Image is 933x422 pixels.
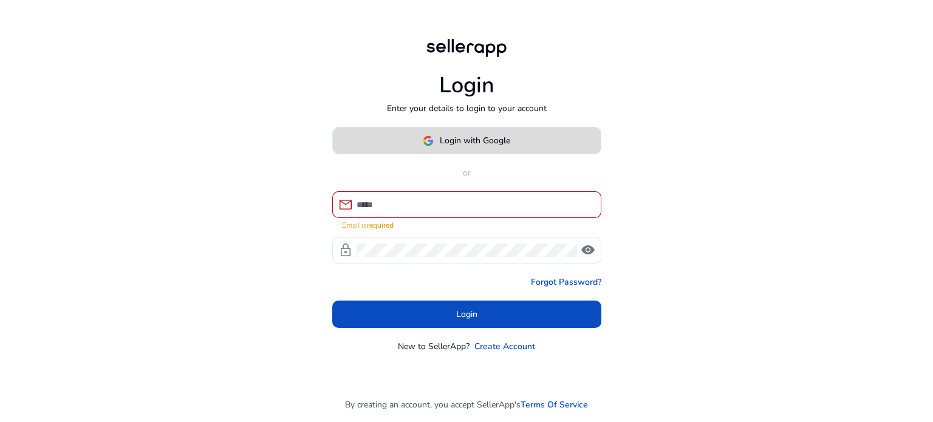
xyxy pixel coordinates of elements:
[338,197,353,212] span: mail
[332,301,601,328] button: Login
[342,218,592,231] mat-error: Email is
[521,398,588,411] a: Terms Of Service
[387,102,547,115] p: Enter your details to login to your account
[581,243,595,257] span: visibility
[456,308,477,321] span: Login
[332,127,601,154] button: Login with Google
[398,340,470,353] p: New to SellerApp?
[367,220,394,230] strong: required
[531,276,601,288] a: Forgot Password?
[332,166,601,179] p: or
[440,134,510,147] span: Login with Google
[423,135,434,146] img: google-logo.svg
[439,72,494,98] h1: Login
[338,243,353,257] span: lock
[474,340,535,353] a: Create Account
